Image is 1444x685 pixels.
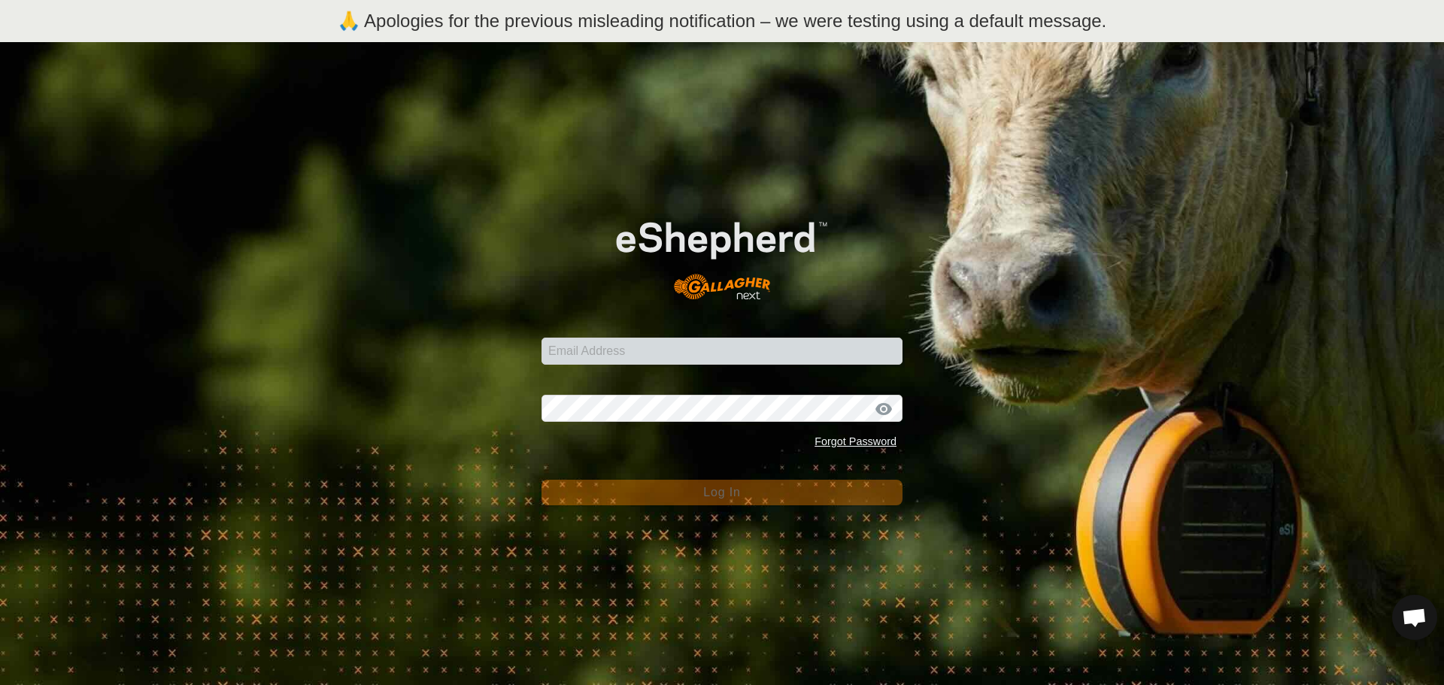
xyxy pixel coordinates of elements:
div: Open chat [1392,595,1437,640]
img: E-shepherd Logo [578,192,866,315]
p: 🙏 Apologies for the previous misleading notification – we were testing using a default message. [338,8,1107,35]
a: Forgot Password [815,435,896,447]
input: Email Address [541,338,902,365]
span: Log In [703,486,740,499]
button: Log In [541,480,902,505]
